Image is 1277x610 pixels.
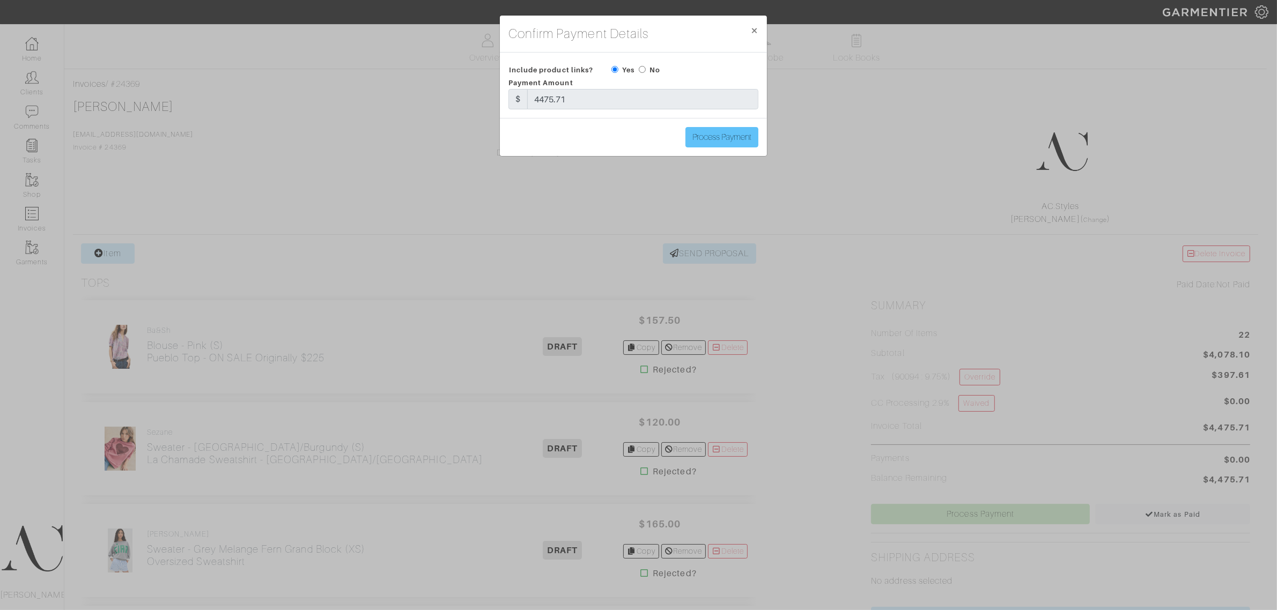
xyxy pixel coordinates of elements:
[622,65,634,75] label: Yes
[509,62,593,78] span: Include product links?
[508,24,648,43] h4: Confirm Payment Details
[685,127,758,147] input: Process Payment
[750,23,758,38] span: ×
[508,89,528,109] div: $
[649,65,660,75] label: No
[508,79,573,87] span: Payment Amount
